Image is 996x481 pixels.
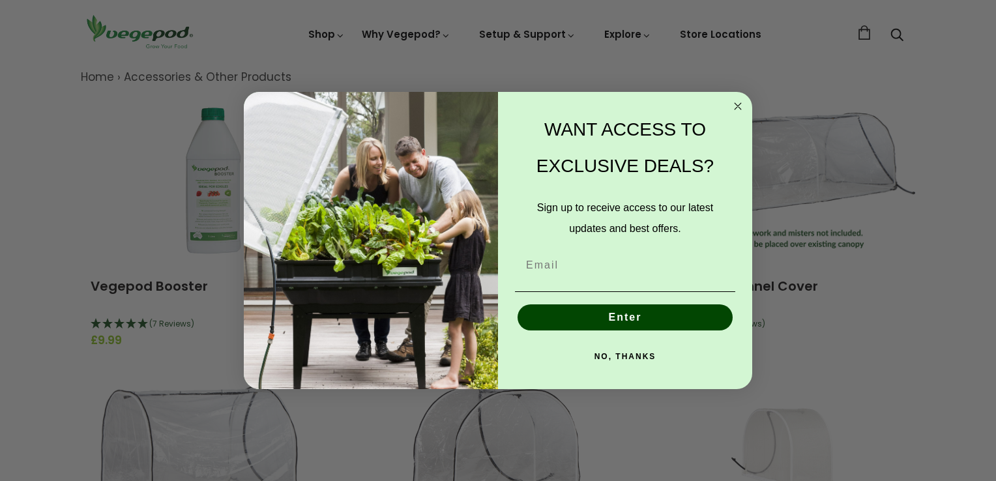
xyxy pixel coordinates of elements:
input: Email [515,252,735,278]
button: NO, THANKS [515,343,735,370]
span: Sign up to receive access to our latest updates and best offers. [537,202,713,234]
button: Enter [518,304,733,330]
button: Close dialog [730,98,746,114]
img: e9d03583-1bb1-490f-ad29-36751b3212ff.jpeg [244,92,498,390]
span: WANT ACCESS TO EXCLUSIVE DEALS? [536,119,714,176]
img: underline [515,291,735,292]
